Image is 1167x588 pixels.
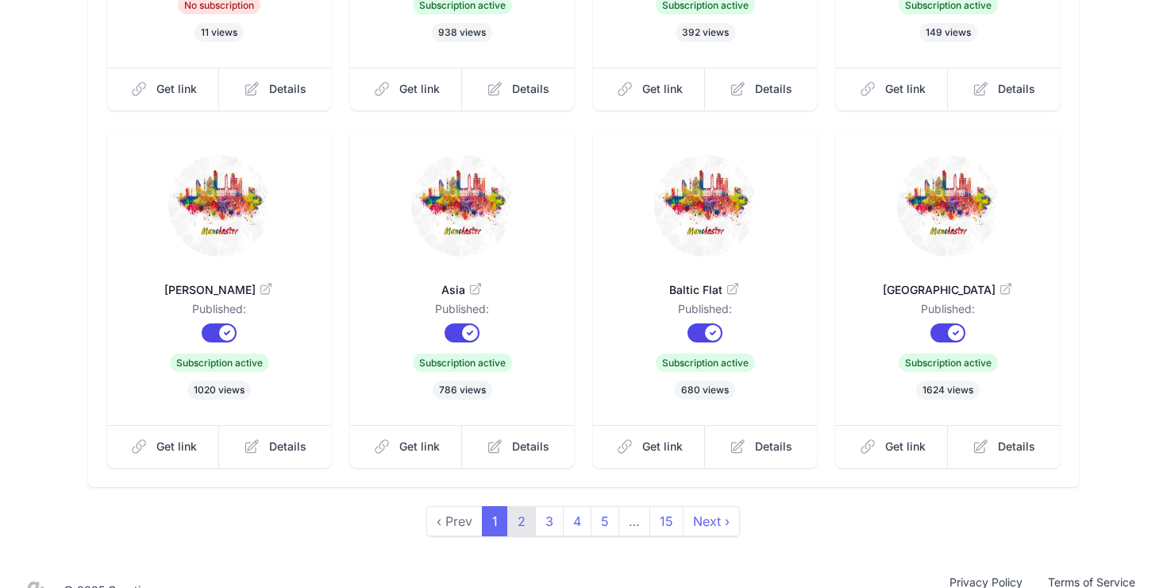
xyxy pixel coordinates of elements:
[705,68,817,110] a: Details
[219,425,331,468] a: Details
[462,68,574,110] a: Details
[916,381,980,400] span: 1624 views
[376,282,549,298] span: Asia
[156,439,197,455] span: Get link
[462,425,574,468] a: Details
[168,155,270,257] img: ie62ltjetdxy710t7jjcfktwzt5s
[219,68,331,110] a: Details
[350,68,463,110] a: Get link
[885,439,926,455] span: Get link
[899,354,998,372] span: Subscription active
[618,282,791,298] span: Baltic Flat
[563,506,591,536] a: 4
[170,354,269,372] span: Subscription active
[350,425,463,468] a: Get link
[413,354,512,372] span: Subscription active
[426,506,483,536] span: ‹ Prev
[683,506,740,536] a: next
[133,301,306,323] dd: Published:
[376,301,549,323] dd: Published:
[998,439,1035,455] span: Details
[836,425,949,468] a: Get link
[618,263,791,301] a: Baltic Flat
[427,506,740,536] nav: pager
[591,506,619,536] a: 5
[654,155,756,257] img: 3lrfcl8myu3mflx8t6ndzcp09v01
[649,506,684,536] a: 15
[156,81,197,97] span: Get link
[507,506,536,536] a: 2
[656,354,755,372] span: Subscription active
[107,425,220,468] a: Get link
[998,81,1035,97] span: Details
[705,425,817,468] a: Details
[432,23,492,42] span: 938 views
[885,81,926,97] span: Get link
[593,425,706,468] a: Get link
[919,23,977,42] span: 149 views
[675,381,735,400] span: 680 views
[187,381,251,400] span: 1020 views
[618,301,791,323] dd: Published:
[676,23,735,42] span: 392 views
[133,263,306,301] a: [PERSON_NAME]
[194,23,244,42] span: 11 views
[948,68,1060,110] a: Details
[593,68,706,110] a: Get link
[755,439,792,455] span: Details
[411,155,513,257] img: xn7as1y780j5y8un5j9m5f7q7813
[399,81,440,97] span: Get link
[948,425,1060,468] a: Details
[376,263,549,301] a: Asia
[399,439,440,455] span: Get link
[642,439,683,455] span: Get link
[861,282,1034,298] span: [GEOGRAPHIC_DATA]
[836,68,949,110] a: Get link
[269,439,306,455] span: Details
[512,81,549,97] span: Details
[618,506,650,536] span: …
[897,155,999,257] img: vjo2rswhmf8a7ukn0wqve0szs4li
[861,301,1034,323] dd: Published:
[535,506,564,536] a: 3
[269,81,306,97] span: Details
[512,439,549,455] span: Details
[861,263,1034,301] a: [GEOGRAPHIC_DATA]
[642,81,683,97] span: Get link
[755,81,792,97] span: Details
[133,282,306,298] span: [PERSON_NAME]
[433,381,492,400] span: 786 views
[107,68,220,110] a: Get link
[482,506,508,536] span: 1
